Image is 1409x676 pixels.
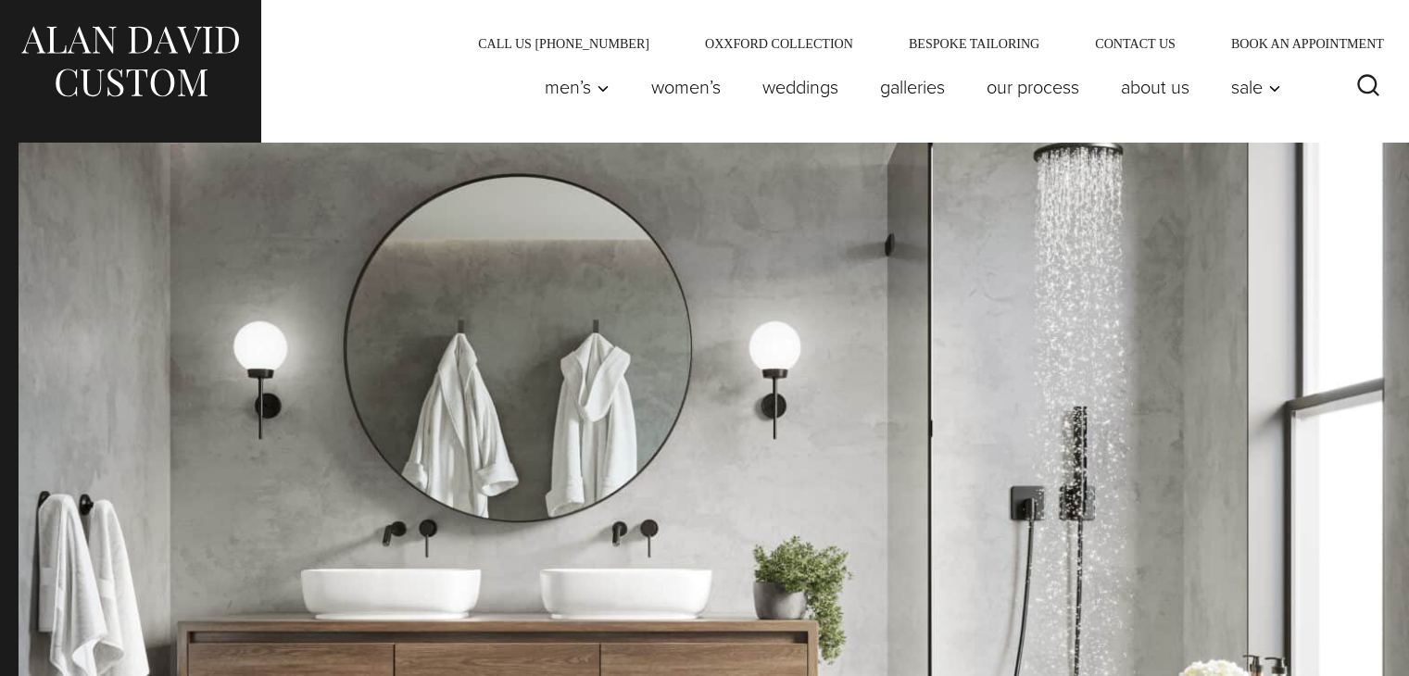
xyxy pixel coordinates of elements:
[860,69,966,106] a: Galleries
[1203,37,1390,50] a: Book an Appointment
[1067,37,1203,50] a: Contact Us
[545,78,610,96] span: Men’s
[524,69,1291,106] nav: Primary Navigation
[450,37,677,50] a: Call Us [PHONE_NUMBER]
[1231,78,1281,96] span: Sale
[881,37,1067,50] a: Bespoke Tailoring
[966,69,1101,106] a: Our Process
[677,37,881,50] a: Oxxford Collection
[19,20,241,103] img: Alan David Custom
[1346,65,1390,109] button: View Search Form
[631,69,742,106] a: Women’s
[450,37,1390,50] nav: Secondary Navigation
[742,69,860,106] a: weddings
[1101,69,1211,106] a: About Us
